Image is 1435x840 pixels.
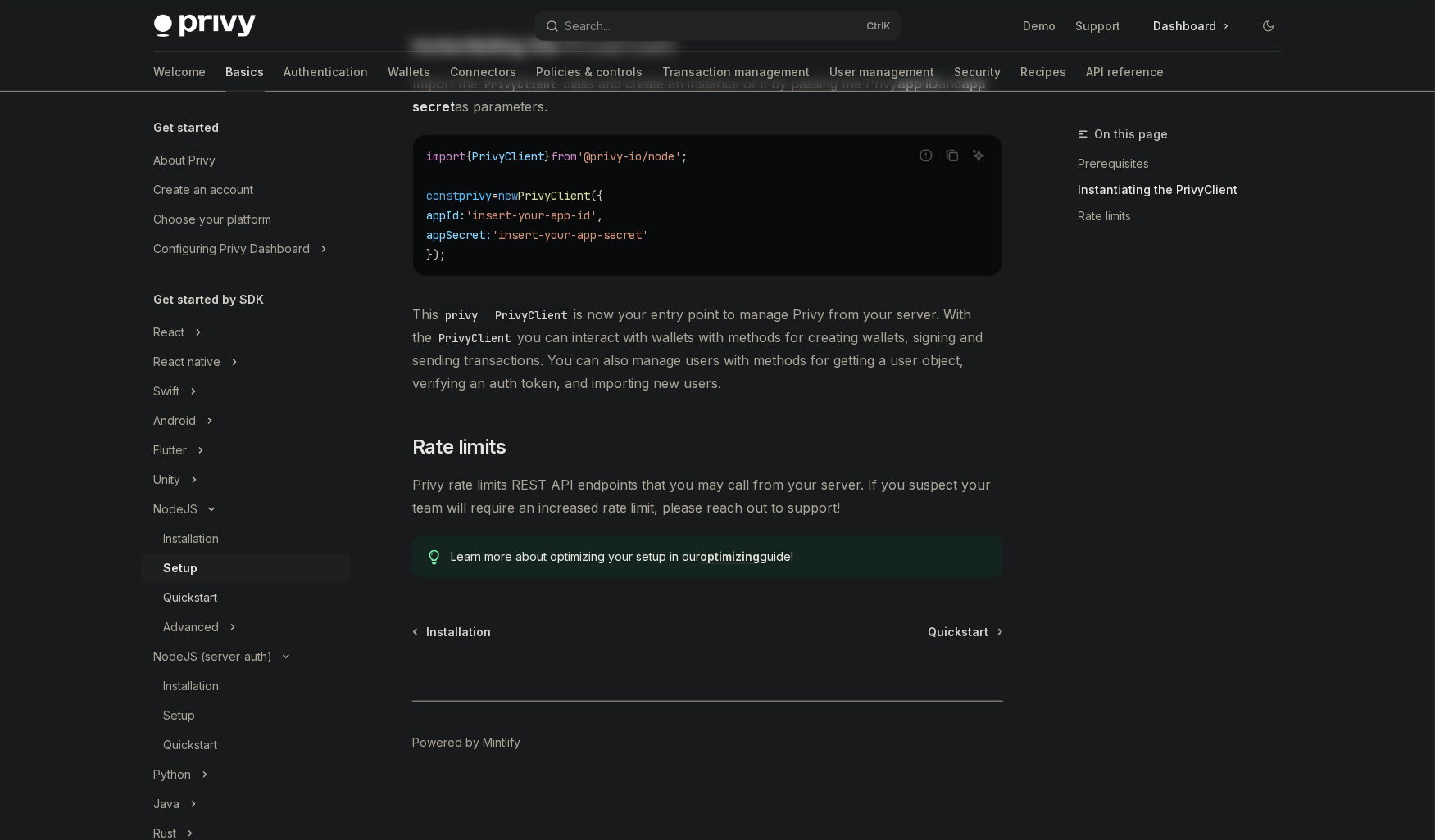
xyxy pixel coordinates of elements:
[451,549,986,565] span: Learn more about optimizing your setup in our guide!
[141,234,351,264] button: Toggle Configuring Privy Dashboard section
[451,52,517,92] a: Connectors
[141,612,351,642] button: Toggle Advanced section
[432,329,517,347] code: PrivyClient
[154,470,181,490] div: Unity
[141,495,351,524] button: Toggle NodeJS section
[141,436,351,465] button: Toggle Flutter section
[1079,177,1295,203] a: Instantiating the PrivyClient
[154,499,198,519] div: NodeJS
[459,188,492,203] span: privy
[141,701,351,730] a: Setup
[942,145,963,166] button: Copy the contents from the code block
[164,676,220,696] div: Installation
[154,411,197,431] div: Android
[830,52,935,92] a: User management
[141,524,351,553] a: Installation
[682,149,688,164] span: ;
[412,303,1003,395] span: This is now your entry point to manage Privy from your server. With the you can interact with wal...
[1021,52,1067,92] a: Recipes
[577,149,682,164] span: '@privy-io/node'
[412,434,506,460] span: Rate limits
[518,188,590,203] span: PrivyClient
[1154,18,1217,34] span: Dashboard
[412,734,520,751] a: Powered by Mintlify
[154,180,254,200] div: Create an account
[154,352,221,372] div: React native
[141,406,351,436] button: Toggle Android section
[1079,203,1295,229] a: Rate limits
[154,151,216,170] div: About Privy
[544,149,551,164] span: }
[429,550,440,565] svg: Tip
[412,72,1003,118] span: Import the class and create an instance of it by passing the Privy and as parameters.
[426,624,491,640] span: Installation
[915,145,937,166] button: Report incorrect code
[663,52,811,92] a: Transaction management
[141,789,351,819] button: Toggle Java section
[537,52,643,92] a: Policies & controls
[154,382,180,401] div: Swift
[414,624,491,640] a: Installation
[154,440,188,460] div: Flutter
[226,52,265,92] a: Basics
[492,188,498,203] span: =
[1256,13,1282,39] button: Toggle dark mode
[141,146,351,175] a: About Privy
[1079,151,1295,177] a: Prerequisites
[154,52,207,92] a: Welcome
[154,239,311,259] div: Configuring Privy Dashboard
[1087,52,1165,92] a: API reference
[412,473,1003,519] span: Privy rate limits REST API endpoints that you may call from your server. If you suspect your team...
[141,465,351,495] button: Toggle Unity section
[929,624,1001,640] a: Quickstart
[1076,18,1121,34] a: Support
[141,318,351,347] button: Toggle React section
[968,145,989,166] button: Ask AI
[164,588,218,607] div: Quickstart
[1024,18,1056,34] a: Demo
[1095,124,1169,144] span: On this page
[154,290,265,309] h5: Get started by SDK
[955,52,1001,92] a: Security
[492,228,649,242] span: 'insert-your-app-secret'
[426,208,465,223] span: appId:
[590,188,603,203] span: ({
[141,205,351,234] a: Choose your platform
[164,529,220,549] div: Installation
[700,549,760,564] a: optimizing
[472,149,544,164] span: PrivyClient
[388,52,431,92] a: Wallets
[426,228,492,242] span: appSecret:
[426,149,465,164] span: import
[488,306,574,324] code: PrivyClient
[565,16,611,36] div: Search...
[534,11,901,41] button: Open search
[141,583,351,612] a: Quickstart
[1141,13,1242,39] a: Dashboard
[154,647,273,666] div: NodeJS (server-auth)
[929,624,989,640] span: Quickstart
[141,642,351,671] button: Toggle NodeJS (server-auth) section
[164,617,220,637] div: Advanced
[154,15,256,38] img: dark logo
[498,188,518,203] span: new
[141,175,351,205] a: Create an account
[426,188,459,203] span: const
[426,247,446,262] span: });
[141,760,351,789] button: Toggle Python section
[597,208,603,223] span: ,
[284,52,369,92] a: Authentication
[164,558,198,578] div: Setup
[141,347,351,377] button: Toggle React native section
[141,671,351,701] a: Installation
[164,706,196,725] div: Setup
[551,149,577,164] span: from
[438,306,484,324] code: privy
[141,553,351,583] a: Setup
[141,730,351,760] a: Quickstart
[154,323,185,342] div: React
[154,765,192,784] div: Python
[154,794,180,814] div: Java
[141,377,351,406] button: Toggle Swift section
[465,208,597,223] span: 'insert-your-app-id'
